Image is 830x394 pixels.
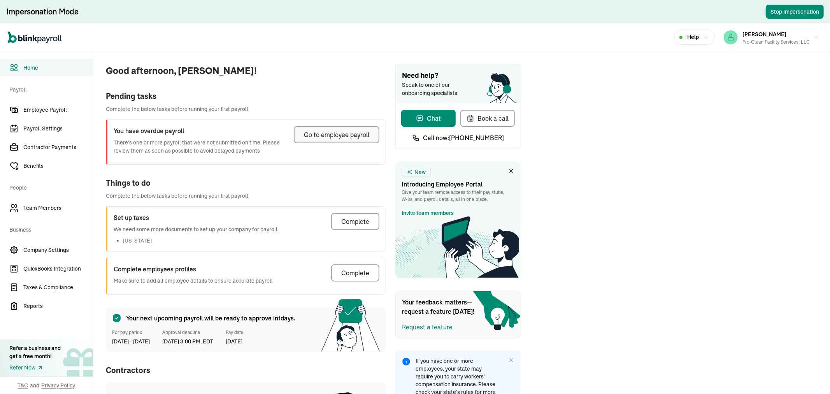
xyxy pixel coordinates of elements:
[23,106,93,114] span: Employee Payroll
[23,125,93,133] span: Payroll Settings
[112,338,150,346] span: [DATE] - [DATE]
[126,313,295,323] span: Your next upcoming payroll will be ready to approve in 1 days.
[23,143,93,151] span: Contractor Payments
[701,310,830,394] iframe: Chat Widget
[23,302,93,310] span: Reports
[114,225,279,234] p: We need some more documents to set up your company for payroll.
[9,344,61,361] div: Refer a business and get a free month!
[106,105,386,113] span: Complete the below tasks before running your first payroll
[23,204,93,212] span: Team Members
[114,264,273,274] h3: Complete employees profiles
[162,338,213,346] span: [DATE] 3:00 PM, EDT
[106,177,386,189] div: Things to do
[23,246,93,254] span: Company Settings
[8,26,61,49] nav: Global
[9,218,88,240] span: Business
[106,64,386,78] span: Good afternoon, [PERSON_NAME]!
[402,322,453,332] button: Request a feature
[294,126,379,143] button: Go to employee payroll
[402,209,454,217] a: Invite team members
[9,176,88,198] span: People
[467,114,509,123] div: Book a call
[402,179,514,189] h3: Introducing Employee Portal
[341,217,369,226] div: Complete
[112,329,150,336] span: For pay period
[674,30,715,45] button: Help
[402,81,468,97] span: Speak to one of our onboarding specialists
[742,31,786,38] span: [PERSON_NAME]
[106,90,386,102] div: Pending tasks
[106,192,386,200] span: Complete the below tasks before running your first payroll
[6,6,79,17] div: Impersonation Mode
[304,130,369,139] div: Go to employee payroll
[9,78,88,100] span: Payroll
[106,364,386,376] span: Contractors
[23,283,93,292] span: Taxes & Compliance
[114,126,288,135] h3: You have overdue payroll
[162,329,213,336] span: Approval deadline
[402,70,514,81] span: Need help?
[401,110,456,127] button: Chat
[23,162,93,170] span: Benefits
[402,189,514,203] p: Give your team remote access to their pay stubs, W‑2s, and payroll details, all in one place.
[18,382,28,389] span: T&C
[341,268,369,278] div: Complete
[460,110,515,127] button: Book a call
[123,237,279,245] li: [US_STATE]
[721,28,822,47] button: [PERSON_NAME]Pro-Clean Facility Services, LLC
[23,265,93,273] span: QuickBooks Integration
[114,277,273,285] p: Make sure to add all employee details to ensure accurate payroll
[114,213,279,222] h3: Set up taxes
[226,338,244,346] span: [DATE]
[9,364,61,372] a: Refer Now
[423,133,504,142] span: Call now: [PHONE_NUMBER]
[226,329,244,336] span: Pay date
[766,5,824,19] button: Stop Impersonation
[331,264,379,281] button: Complete
[402,297,480,316] span: Your feedback matters—request a feature [DATE]!
[331,213,379,230] button: Complete
[23,64,93,72] span: Home
[42,382,75,389] span: Privacy Policy
[742,39,810,46] div: Pro-Clean Facility Services, LLC
[687,33,699,41] span: Help
[114,139,288,155] p: There's one or more payroll that were not submitted on time. Please review them as soon as possib...
[416,114,441,123] div: Chat
[414,168,426,176] span: New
